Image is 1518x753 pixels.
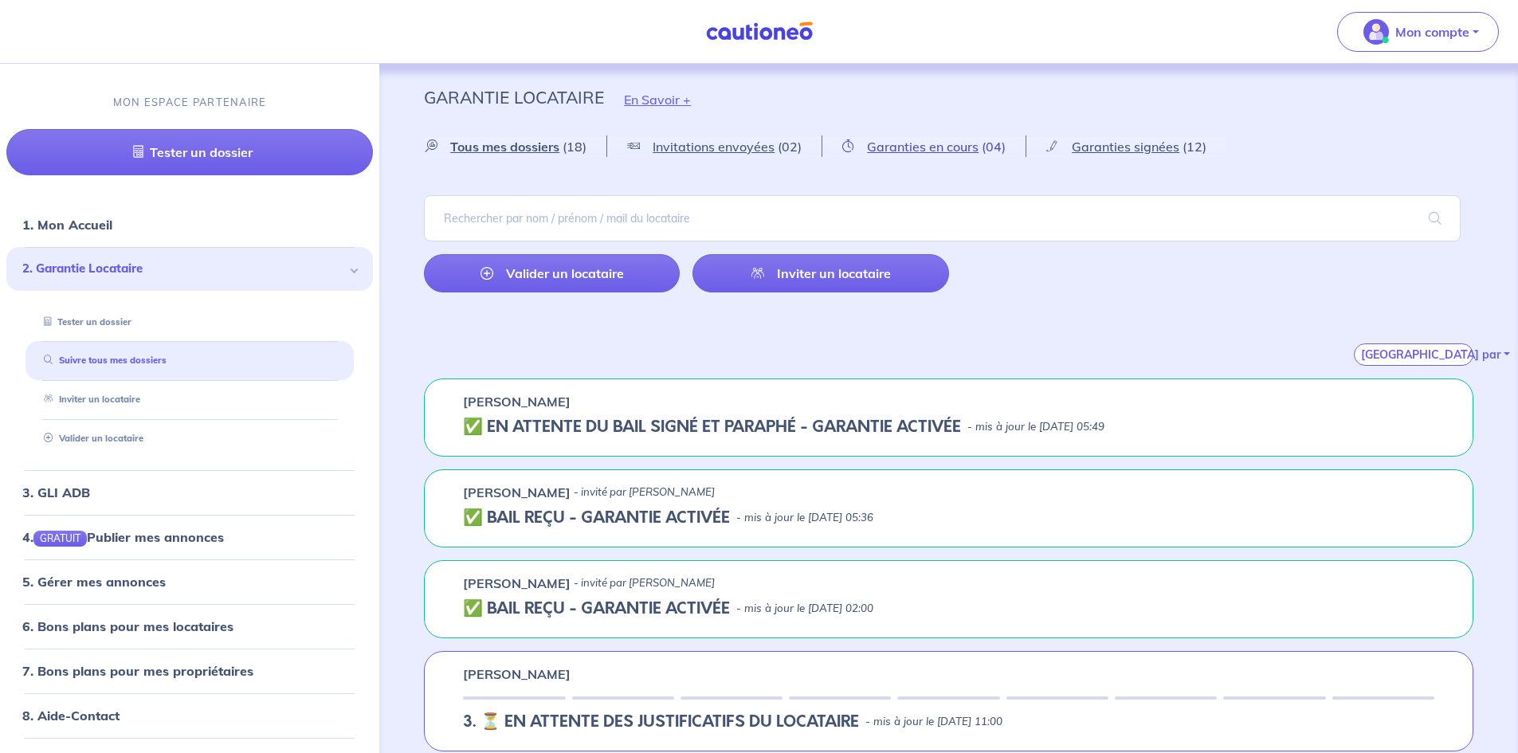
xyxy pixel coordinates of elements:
[463,712,859,731] h5: 3. ⏳️️ EN ATTENTE DES JUSTIFICATIFS DU LOCATAIRE
[1363,19,1389,45] img: illu_account_valid_menu.svg
[463,712,1434,731] div: state: RENTER-DOCUMENTS-IN-PENDING, Context: NOT-LESSOR,NULL-NO-CERTIFICATE
[1410,196,1461,241] span: search
[6,476,373,508] div: 3. GLI ADB
[37,355,167,366] a: Suivre tous mes dossiers
[653,139,775,155] span: Invitations envoyées
[22,484,90,500] a: 3. GLI ADB
[1026,136,1226,157] a: Garanties signées(12)
[822,136,1026,157] a: Garanties en cours(04)
[563,139,586,155] span: (18)
[463,665,571,684] p: [PERSON_NAME]
[607,136,822,157] a: Invitations envoyées(02)
[25,308,354,335] div: Tester un dossier
[736,510,873,526] p: - mis à jour le [DATE] 05:36
[692,254,948,292] a: Inviter un locataire
[6,209,373,241] div: 1. Mon Accueil
[22,260,345,278] span: 2. Garantie Locataire
[1337,12,1499,52] button: illu_account_valid_menu.svgMon compte
[574,575,715,591] p: - invité par [PERSON_NAME]
[6,566,373,598] div: 5. Gérer mes annonces
[6,700,373,731] div: 8. Aide-Contact
[1354,343,1473,366] button: [GEOGRAPHIC_DATA] par
[1183,139,1206,155] span: (12)
[982,139,1006,155] span: (04)
[574,484,715,500] p: - invité par [PERSON_NAME]
[463,508,1434,527] div: state: CONTRACT-VALIDATED, Context: NOT-LESSOR,IS-GL-CAUTION
[22,217,112,233] a: 1. Mon Accueil
[865,714,1002,730] p: - mis à jour le [DATE] 11:00
[463,418,961,437] h5: ✅️️️ EN ATTENTE DU BAIL SIGNÉ ET PARAPHÉ - GARANTIE ACTIVÉE
[6,129,373,175] a: Tester un dossier
[37,394,140,405] a: Inviter un locataire
[25,386,354,413] div: Inviter un locataire
[463,418,1434,437] div: state: CONTRACT-SIGNED, Context: NOT-LESSOR,FINISHED
[6,655,373,687] div: 7. Bons plans pour mes propriétaires
[463,392,571,411] p: [PERSON_NAME]
[424,83,604,112] p: Garantie Locataire
[463,574,571,593] p: [PERSON_NAME]
[424,195,1461,241] input: Rechercher par nom / prénom / mail du locataire
[967,419,1104,435] p: - mis à jour le [DATE] 05:49
[463,599,730,618] h5: ✅ BAIL REÇU - GARANTIE ACTIVÉE
[25,347,354,374] div: Suivre tous mes dossiers
[6,610,373,642] div: 6. Bons plans pour mes locataires
[113,95,267,110] p: MON ESPACE PARTENAIRE
[22,618,233,634] a: 6. Bons plans pour mes locataires
[867,139,979,155] span: Garanties en cours
[6,520,373,552] div: 4.GRATUITPublier mes annonces
[424,136,606,157] a: Tous mes dossiers(18)
[450,139,559,155] span: Tous mes dossiers
[736,601,873,617] p: - mis à jour le [DATE] 02:00
[463,599,1434,618] div: state: CONTRACT-VALIDATED, Context: NOT-LESSOR,IS-GL-CAUTION
[700,22,819,41] img: Cautioneo
[22,528,224,544] a: 4.GRATUITPublier mes annonces
[37,316,131,327] a: Tester un dossier
[424,254,680,292] a: Valider un locataire
[25,426,354,452] div: Valider un locataire
[22,663,253,679] a: 7. Bons plans pour mes propriétaires
[1395,22,1469,41] p: Mon compte
[22,574,166,590] a: 5. Gérer mes annonces
[778,139,802,155] span: (02)
[37,433,143,444] a: Valider un locataire
[463,483,571,502] p: [PERSON_NAME]
[1072,139,1179,155] span: Garanties signées
[22,708,120,724] a: 8. Aide-Contact
[6,247,373,291] div: 2. Garantie Locataire
[463,508,730,527] h5: ✅ BAIL REÇU - GARANTIE ACTIVÉE
[604,76,711,123] button: En Savoir +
